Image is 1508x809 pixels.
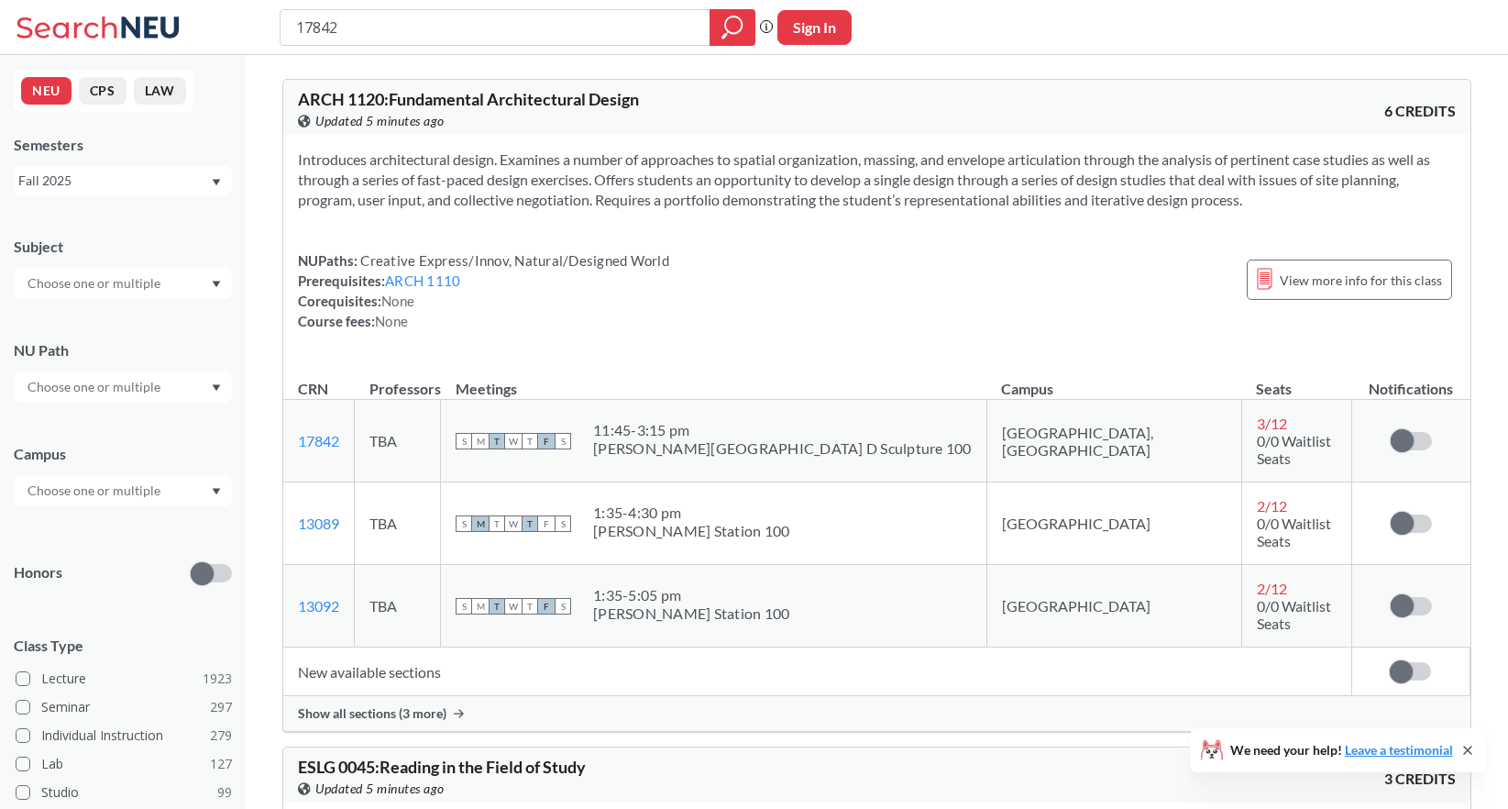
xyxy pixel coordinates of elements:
a: 13092 [298,597,339,615]
td: TBA [355,565,441,648]
span: 3 CREDITS [1384,769,1456,789]
span: T [489,515,505,532]
div: 11:45 - 3:15 pm [593,421,972,439]
a: 13089 [298,515,339,532]
span: T [522,598,538,615]
a: Leave a testimonial [1345,742,1453,758]
input: Choose one or multiple [18,480,172,502]
td: [GEOGRAPHIC_DATA], [GEOGRAPHIC_DATA] [986,400,1241,482]
span: ESLG 0045 : Reading in the Field of Study [298,757,586,777]
span: M [472,433,489,449]
span: 0/0 Waitlist Seats [1257,515,1331,549]
span: 99 [217,782,232,803]
span: 1923 [203,669,232,689]
div: Subject [14,237,232,257]
svg: Dropdown arrow [212,179,221,186]
span: 297 [210,697,232,717]
button: LAW [134,77,186,105]
div: Dropdown arrow [14,268,232,299]
span: T [489,433,505,449]
span: W [505,433,522,449]
div: [PERSON_NAME] Station 100 [593,604,789,623]
td: TBA [355,400,441,482]
td: New available sections [283,648,1351,696]
div: NUPaths: Prerequisites: Corequisites: Course fees: [298,250,669,331]
a: ARCH 1110 [385,272,460,289]
button: NEU [21,77,72,105]
input: Choose one or multiple [18,272,172,294]
span: 279 [210,726,232,746]
span: W [505,515,522,532]
th: Campus [986,360,1241,400]
div: Dropdown arrow [14,475,232,506]
span: Creative Express/Innov, Natural/Designed World [358,252,669,269]
span: 0/0 Waitlist Seats [1257,432,1331,467]
svg: Dropdown arrow [212,384,221,392]
th: Professors [355,360,441,400]
div: Dropdown arrow [14,371,232,403]
span: 6 CREDITS [1384,101,1456,121]
svg: magnifying glass [721,15,743,40]
span: T [489,598,505,615]
div: [PERSON_NAME][GEOGRAPHIC_DATA] D Sculpture 100 [593,439,972,458]
span: S [555,598,571,615]
button: Sign In [777,10,852,45]
span: M [472,515,489,532]
svg: Dropdown arrow [212,281,221,288]
div: [PERSON_NAME] Station 100 [593,522,789,540]
span: Class Type [14,636,232,656]
div: Campus [14,444,232,464]
input: Choose one or multiple [18,376,172,398]
label: Lab [16,752,232,776]
span: 127 [210,754,232,774]
div: 1:35 - 5:05 pm [593,586,789,604]
span: F [538,598,555,615]
div: Fall 2025Dropdown arrow [14,166,232,195]
td: [GEOGRAPHIC_DATA] [986,565,1241,648]
label: Lecture [16,667,232,691]
span: Show all sections (3 more) [298,705,446,722]
span: S [555,433,571,449]
span: T [522,515,538,532]
th: Notifications [1351,360,1469,400]
div: Semesters [14,135,232,155]
div: Fall 2025 [18,171,210,191]
span: We need your help! [1230,744,1453,757]
button: CPS [79,77,127,105]
a: 17842 [298,432,339,449]
th: Meetings [441,360,987,400]
span: W [505,598,522,615]
span: 0/0 Waitlist Seats [1257,597,1331,632]
span: 3 / 12 [1257,415,1287,432]
span: S [555,515,571,532]
span: 2 / 12 [1257,580,1287,597]
div: CRN [298,379,328,399]
span: F [538,433,555,449]
span: T [522,433,538,449]
div: Show all sections (3 more) [283,696,1470,731]
span: Updated 5 minutes ago [315,779,445,799]
span: View more info for this class [1280,269,1442,292]
section: Introduces architectural design. Examines a number of approaches to spatial organization, massing... [298,150,1456,210]
span: S [456,433,472,449]
span: M [472,598,489,615]
span: ARCH 1120 : Fundamental Architectural Design [298,89,639,109]
span: S [456,598,472,615]
div: magnifying glass [710,9,755,46]
th: Seats [1241,360,1351,400]
span: F [538,515,555,532]
input: Class, professor, course number, "phrase" [294,12,697,43]
span: Updated 5 minutes ago [315,111,445,131]
label: Individual Instruction [16,724,232,748]
span: S [456,515,472,532]
label: Studio [16,781,232,804]
p: Honors [14,562,62,583]
td: [GEOGRAPHIC_DATA] [986,482,1241,565]
label: Seminar [16,695,232,719]
span: 2 / 12 [1257,497,1287,515]
div: 1:35 - 4:30 pm [593,504,789,522]
svg: Dropdown arrow [212,488,221,495]
div: NU Path [14,340,232,360]
span: None [381,293,414,309]
span: None [375,313,408,329]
